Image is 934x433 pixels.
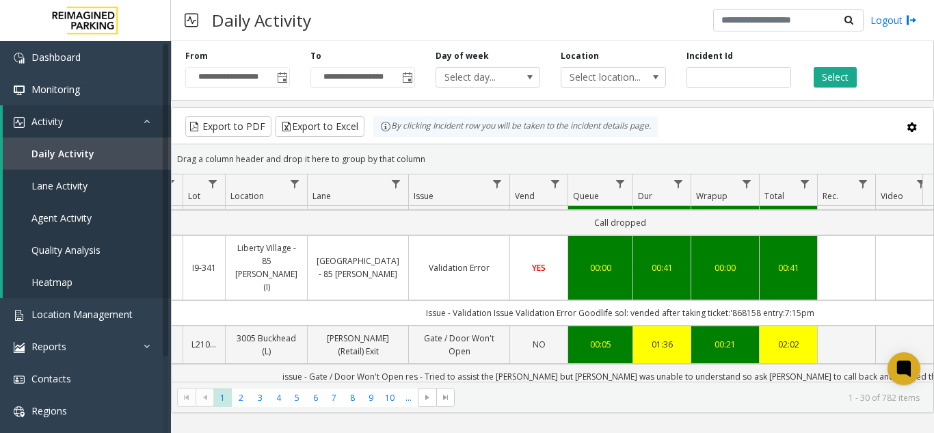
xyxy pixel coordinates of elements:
span: Rec. [823,190,838,202]
a: Total Filter Menu [796,174,814,193]
a: Agent Activity [3,202,171,234]
span: Regions [31,404,67,417]
img: pageIcon [185,3,198,37]
a: Issue Filter Menu [488,174,507,193]
span: Daily Activity [31,147,94,160]
button: Export to Excel [275,116,364,137]
span: Page 6 [306,389,325,407]
a: Lot Filter Menu [204,174,222,193]
span: Go to the last page [440,392,451,403]
div: Drag a column header and drop it here to group by that column [172,147,933,171]
a: 00:41 [768,261,809,274]
label: Day of week [436,50,489,62]
a: 00:21 [699,338,751,351]
a: 3005 Buckhead (L) [234,332,299,358]
img: 'icon' [14,374,25,385]
img: infoIcon.svg [380,121,391,132]
a: Gate / Door Won't Open [417,332,501,358]
span: Video [881,190,903,202]
span: Select day... [436,68,519,87]
span: Heatmap [31,276,72,289]
span: YES [532,262,546,274]
a: Activity [3,105,171,137]
img: 'icon' [14,342,25,353]
a: Vend Filter Menu [546,174,565,193]
span: Dur [638,190,652,202]
img: 'icon' [14,53,25,64]
a: 00:00 [699,261,751,274]
a: 00:00 [576,261,624,274]
a: I9-341 [191,261,217,274]
span: Monitoring [31,83,80,96]
span: Page 4 [269,389,288,407]
span: Contacts [31,372,71,385]
a: Validation Error [417,261,501,274]
button: Export to PDF [185,116,271,137]
a: Wrapup Filter Menu [738,174,756,193]
a: Location Filter Menu [286,174,304,193]
div: 01:36 [641,338,682,351]
a: 00:05 [576,338,624,351]
span: Go to the next page [422,392,433,403]
span: Lot [188,190,200,202]
span: Go to the next page [418,388,436,407]
div: 00:41 [641,261,682,274]
span: Agent Activity [31,211,92,224]
button: Select [814,67,857,88]
span: Page 10 [381,389,399,407]
a: Lane Filter Menu [387,174,405,193]
a: [GEOGRAPHIC_DATA] - 85 [PERSON_NAME] [316,254,400,280]
a: YES [518,261,559,274]
a: Liberty Village - 85 [PERSON_NAME] (I) [234,241,299,294]
a: NO [518,338,559,351]
span: Page 8 [343,389,362,407]
span: Location [230,190,264,202]
img: 'icon' [14,310,25,321]
span: NO [533,339,546,350]
span: Toggle popup [399,68,414,87]
span: Wrapup [696,190,728,202]
img: 'icon' [14,117,25,128]
a: Logout [870,13,917,27]
span: Lane [312,190,331,202]
span: Toggle popup [274,68,289,87]
a: Daily Activity [3,137,171,170]
span: Total [764,190,784,202]
a: Video Filter Menu [912,174,931,193]
div: By clicking Incident row you will be taken to the incident details page. [373,116,658,137]
img: 'icon' [14,85,25,96]
span: Quality Analysis [31,244,101,257]
span: Page 3 [251,389,269,407]
span: Reports [31,340,66,353]
label: Location [561,50,599,62]
h3: Daily Activity [205,3,318,37]
label: Incident Id [686,50,733,62]
img: 'icon' [14,406,25,417]
span: Go to the last page [436,388,455,407]
img: logout [906,13,917,27]
label: From [185,50,208,62]
span: Vend [515,190,535,202]
span: Activity [31,115,63,128]
span: Page 9 [362,389,380,407]
a: Rec. Filter Menu [854,174,872,193]
span: Issue [414,190,433,202]
span: Page 7 [325,389,343,407]
kendo-pager-info: 1 - 30 of 782 items [463,392,920,404]
span: Lane Activity [31,179,88,192]
span: Dashboard [31,51,81,64]
a: [PERSON_NAME] (Retail) Exit [316,332,400,358]
a: L21082601 [191,338,217,351]
a: Lane Activity [3,170,171,202]
span: Queue [573,190,599,202]
span: Page 11 [399,389,418,407]
a: Queue Filter Menu [611,174,630,193]
span: Page 1 [213,389,232,407]
a: Heatmap [3,266,171,298]
label: To [310,50,321,62]
a: 02:02 [768,338,809,351]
